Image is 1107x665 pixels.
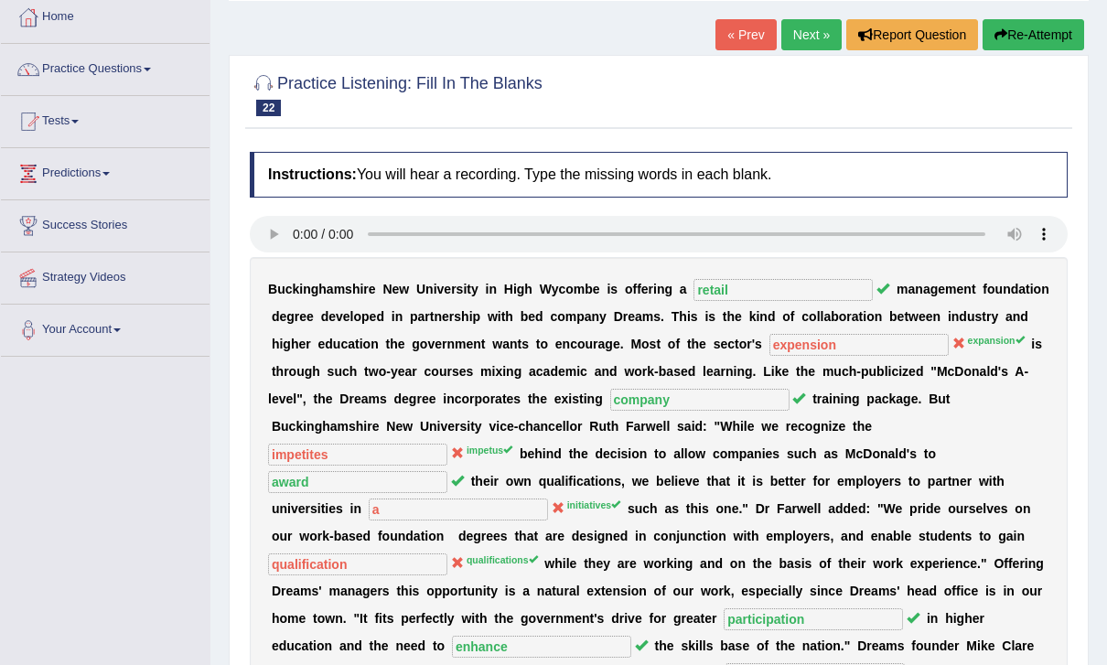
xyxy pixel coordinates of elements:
b: f [637,282,641,296]
b: o [577,337,586,351]
b: o [839,309,847,324]
b: n [601,364,609,379]
b: i [576,364,580,379]
b: c [425,364,432,379]
b: i [463,282,467,296]
b: m [334,282,345,296]
b: u [277,282,285,296]
b: a [543,364,551,379]
b: r [846,309,851,324]
b: n [434,309,442,324]
input: blank [693,279,873,301]
b: g [514,364,522,379]
b: c [285,282,293,296]
b: D [614,309,623,324]
b: w [369,364,379,379]
b: n [875,309,883,324]
b: o [565,282,574,296]
b: m [565,309,576,324]
b: i [756,309,759,324]
b: s [714,337,721,351]
b: a [852,309,859,324]
b: t [972,282,976,296]
b: m [455,337,466,351]
b: a [585,309,592,324]
b: h [272,337,280,351]
b: i [434,282,437,296]
b: e [398,364,405,379]
b: i [607,282,610,296]
b: r [986,309,991,324]
b: e [593,282,600,296]
b: s [653,309,661,324]
b: p [473,309,481,324]
b: e [957,282,964,296]
b: r [642,364,647,379]
b: c [580,364,587,379]
b: f [675,337,680,351]
b: r [623,309,628,324]
b: e [442,309,449,324]
a: Tests [1,96,210,142]
a: Your Account [1,305,210,350]
h2: Practice Listening: Fill In The Blanks [250,70,543,116]
b: t [481,337,486,351]
b: h [692,337,700,351]
h4: You will hear a recording. Type the missing words in each blank. [250,152,1068,198]
b: s [452,364,459,379]
b: h [291,337,299,351]
sup: expansion [968,335,1025,346]
b: c [801,309,809,324]
b: o [540,337,548,351]
b: s [691,309,698,324]
b: b [831,309,839,324]
b: d [376,309,384,324]
b: o [557,309,565,324]
b: i [299,282,303,296]
b: o [641,337,650,351]
b: a [529,364,536,379]
b: r [649,282,653,296]
b: - [654,364,659,379]
a: Practice Questions [1,44,210,90]
b: y [552,282,559,296]
b: t [723,309,727,324]
b: e [628,309,635,324]
b: ' [752,337,755,351]
b: p [410,309,418,324]
b: r [295,309,299,324]
b: e [466,337,473,351]
b: g [517,282,525,296]
b: o [634,364,642,379]
b: a [908,282,916,296]
b: y [391,364,398,379]
b: e [919,309,926,324]
b: e [613,337,620,351]
b: W [540,282,552,296]
b: i [1031,337,1035,351]
b: k [647,364,654,379]
b: r [363,282,368,296]
b: c [550,309,557,324]
b: t [904,309,908,324]
b: n [446,337,455,351]
b: u [586,337,594,351]
b: s [974,309,982,324]
b: a [823,309,831,324]
b: u [967,309,975,324]
b: o [289,364,297,379]
b: a [635,309,642,324]
b: s [454,309,461,324]
b: d [550,364,558,379]
b: b [521,309,529,324]
b: o [1034,282,1042,296]
b: a [595,364,602,379]
b: o [420,337,428,351]
b: t [272,364,276,379]
b: r [425,309,429,324]
b: h [318,282,327,296]
b: M [630,337,641,351]
button: Report Question [846,19,978,50]
b: o [668,337,676,351]
b: s [467,364,474,379]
